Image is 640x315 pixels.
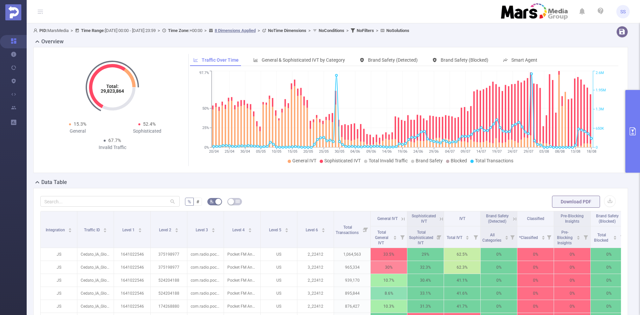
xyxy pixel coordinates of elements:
p: 0% [554,248,590,261]
div: Sort [576,235,580,239]
p: 2_22412 [297,300,334,313]
tspan: 15/05 [287,149,297,154]
i: icon: caret-down [613,237,617,239]
p: 41.6% [444,287,480,300]
i: icon: caret-down [505,237,508,239]
p: Cedato_IA_Global [77,274,114,287]
p: US [261,287,297,300]
span: 15.3% [74,121,86,127]
i: icon: caret-up [505,235,508,237]
div: Sort [393,235,397,239]
i: icon: line-chart [193,58,198,62]
tspan: Total: [106,84,119,89]
p: JS [41,300,77,313]
p: US [261,248,297,261]
i: Filter menu [508,226,517,248]
tspan: 18/08 [586,149,596,154]
span: 67.7% [108,138,121,143]
p: 41.1% [444,274,480,287]
i: icon: caret-down [248,230,252,232]
p: US [261,300,297,313]
p: 3_22412 [297,287,334,300]
p: Cedato_IA_Global [77,248,114,261]
p: US [261,274,297,287]
span: Classified [527,216,544,221]
p: Cedato_IA_Global [77,300,114,313]
i: Filter menu [434,226,444,248]
p: 30% [371,261,407,274]
i: icon: caret-down [577,237,580,239]
i: icon: caret-down [541,237,545,239]
p: 0% [517,300,554,313]
i: icon: bg-colors [210,199,214,203]
b: No Conditions [319,28,344,33]
i: Filter menu [398,226,407,248]
i: icon: caret-up [68,227,72,229]
span: > [374,28,380,33]
p: 31.3% [407,300,444,313]
tspan: 29,823,864 [101,88,124,94]
span: Sophisticated IVT [324,158,361,163]
span: All Categories [482,233,502,243]
tspan: 1.95M [596,88,606,92]
tspan: 10/05 [272,149,281,154]
p: 0% [481,300,517,313]
div: Sort [613,235,617,239]
p: 0% [481,287,517,300]
div: Sort [138,227,142,231]
span: 52.4% [143,121,156,127]
span: Sophisticated IVT [412,214,436,224]
span: Pre-Blocking Insights [561,214,584,224]
span: Pre-Blocking Insights [557,230,573,245]
span: Total General IVT [375,230,388,245]
tspan: 14/06 [382,149,391,154]
div: Sort [465,235,469,239]
span: Level 4 [232,228,246,232]
i: icon: caret-up [466,235,469,237]
i: icon: caret-up [211,227,215,229]
span: Brand Safety (Blocked) [596,214,619,224]
p: 33.5% [371,248,407,261]
span: Brand Safety (Detected) [368,57,418,63]
p: Cedato_IA_Global [77,287,114,300]
p: 0% [591,248,627,261]
span: General & Sophisticated IVT by Category [262,57,345,63]
tspan: 0% [204,145,209,150]
p: 41.7% [444,300,480,313]
u: 8 Dimensions Applied [215,28,256,33]
tspan: 19/07 [492,149,502,154]
i: icon: caret-up [393,235,397,237]
i: icon: caret-up [175,227,178,229]
p: com.radio.pocketfm [187,261,224,274]
span: Total Sophisticated IVT [409,230,433,245]
span: IVT [459,216,465,221]
p: 29% [407,248,444,261]
span: MarsMedia [DATE] 00:00 - [DATE] 23:59 +00:00 [33,28,409,33]
div: Sort [321,227,325,231]
p: JS [41,274,77,287]
div: Sort [505,235,509,239]
b: No Filters [357,28,374,33]
span: Brand Safety (Blocked) [441,57,488,63]
span: *Classified [519,235,539,240]
p: 10.7% [371,274,407,287]
span: Integration [46,228,66,232]
p: JS [41,287,77,300]
p: 0% [481,261,517,274]
i: icon: table [236,199,240,203]
p: 0% [554,300,590,313]
p: 0% [517,274,554,287]
p: Pocket FM Android [224,261,260,274]
tspan: 30/05 [335,149,344,154]
p: JS [41,248,77,261]
p: 3_22412 [297,261,334,274]
span: > [202,28,209,33]
p: Pocket FM Android [224,300,260,313]
span: > [156,28,162,33]
div: Sort [541,235,545,239]
tspan: 20/04 [209,149,218,154]
div: Sort [175,227,179,231]
tspan: 24/06 [413,149,423,154]
span: Total Transactions [475,158,513,163]
p: 8.6% [371,287,407,300]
